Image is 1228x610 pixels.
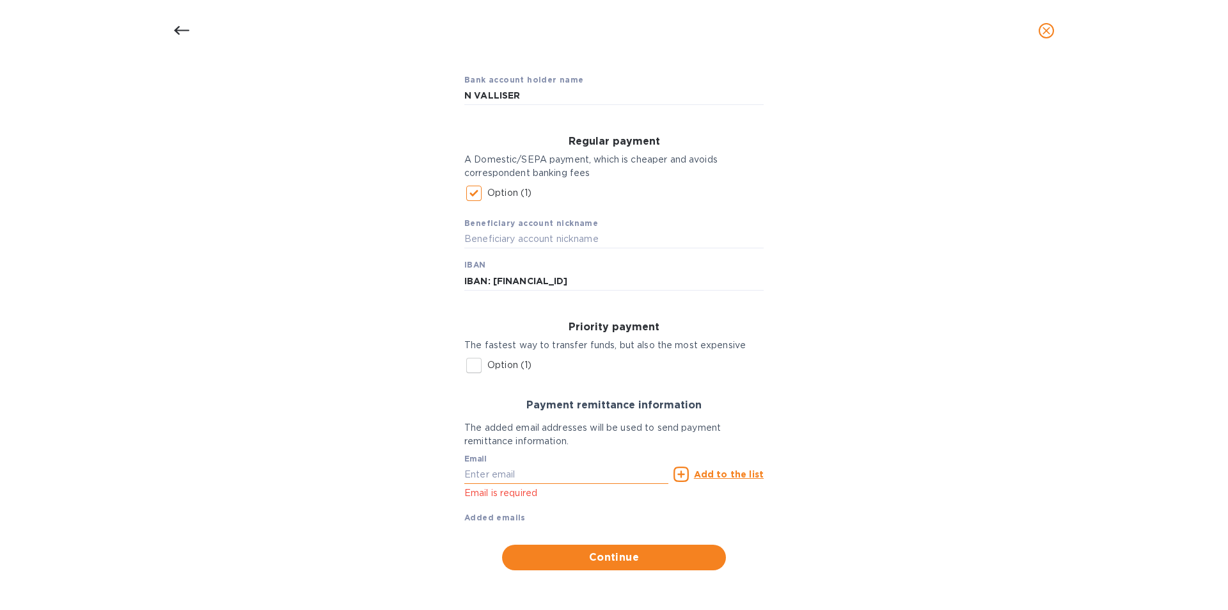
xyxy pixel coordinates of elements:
[464,136,764,148] h3: Regular payment
[464,321,764,333] h3: Priority payment
[464,153,764,180] p: A Domestic/SEPA payment, which is cheaper and avoids correspondent banking fees
[464,399,764,412] h3: Payment remittance information
[464,218,598,228] b: Beneficiary account nickname
[487,358,531,372] p: Option (1)
[464,271,764,291] input: IBAN
[464,230,764,249] input: Beneficiary account nickname
[487,186,531,200] p: Option (1)
[464,339,764,352] p: The fastest way to transfer funds, but also the most expensive
[464,456,487,463] label: Email
[464,75,584,84] b: Bank account holder name
[512,550,716,565] span: Continue
[694,469,764,479] u: Add to the list
[464,513,526,522] b: Added emails
[464,260,486,269] b: IBAN
[464,421,764,448] p: The added email addresses will be used to send payment remittance information.
[464,486,668,501] p: Email is required
[502,545,726,570] button: Continue
[1031,15,1062,46] button: close
[464,465,668,484] input: Enter email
